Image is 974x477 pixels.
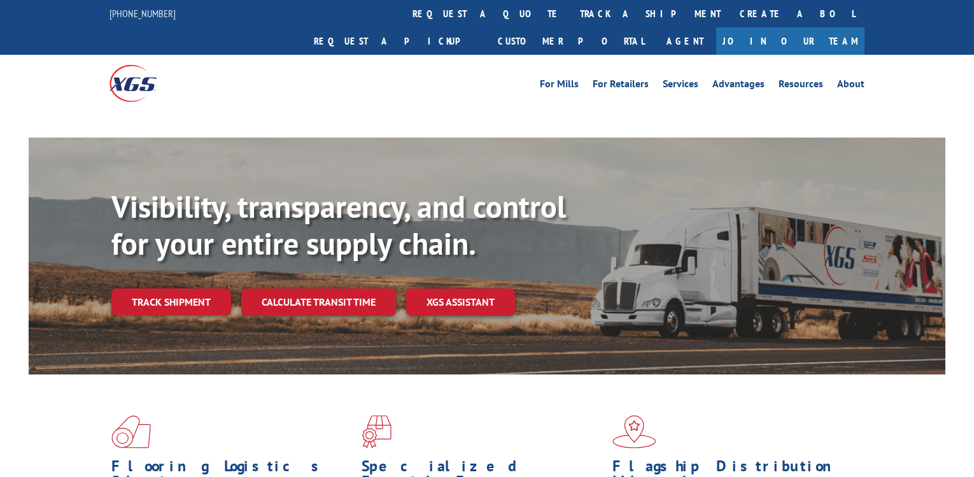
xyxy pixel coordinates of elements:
[362,415,392,448] img: xgs-icon-focused-on-flooring-red
[488,27,654,55] a: Customer Portal
[304,27,488,55] a: Request a pickup
[111,187,566,263] b: Visibility, transparency, and control for your entire supply chain.
[593,79,649,93] a: For Retailers
[779,79,823,93] a: Resources
[241,288,396,316] a: Calculate transit time
[612,415,656,448] img: xgs-icon-flagship-distribution-model-red
[111,415,151,448] img: xgs-icon-total-supply-chain-intelligence-red
[540,79,579,93] a: For Mills
[111,288,231,315] a: Track shipment
[716,27,865,55] a: Join Our Team
[837,79,865,93] a: About
[406,288,515,316] a: XGS ASSISTANT
[663,79,698,93] a: Services
[654,27,716,55] a: Agent
[109,7,176,20] a: [PHONE_NUMBER]
[712,79,765,93] a: Advantages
